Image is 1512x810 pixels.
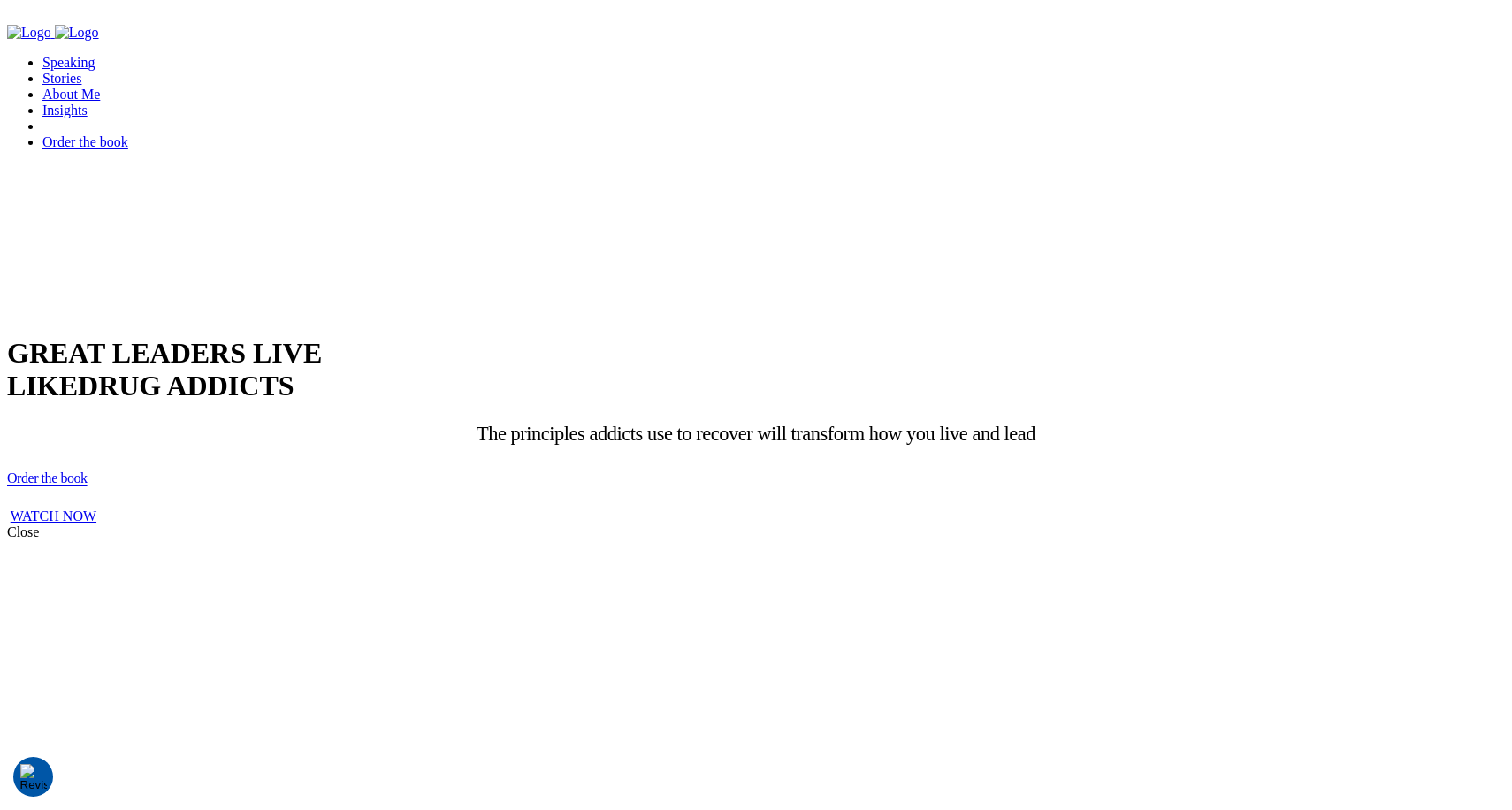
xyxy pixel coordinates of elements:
[7,470,88,485] span: Order the book
[42,118,164,134] a: My Dashboard
[20,764,47,791] img: Revisit consent button
[477,423,1035,445] span: The principles addicts use to recover will transform how you live and lead
[7,25,51,41] img: Company Logo
[78,370,294,401] span: DRUG ADDICTS
[7,465,88,487] a: Order the book
[42,134,128,149] a: Order the book
[42,87,100,102] a: About Me
[42,55,95,70] a: Speaking
[11,508,96,523] a: WATCH NOW
[20,764,47,791] button: Consent Preferences
[7,524,39,539] span: Close
[7,337,1505,402] h1: GREAT LEADERS LIVE LIKE
[42,103,88,118] a: Insights
[42,71,81,86] a: Stories
[55,25,99,41] img: Company Logo
[7,25,99,40] a: Company Logo Company Logo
